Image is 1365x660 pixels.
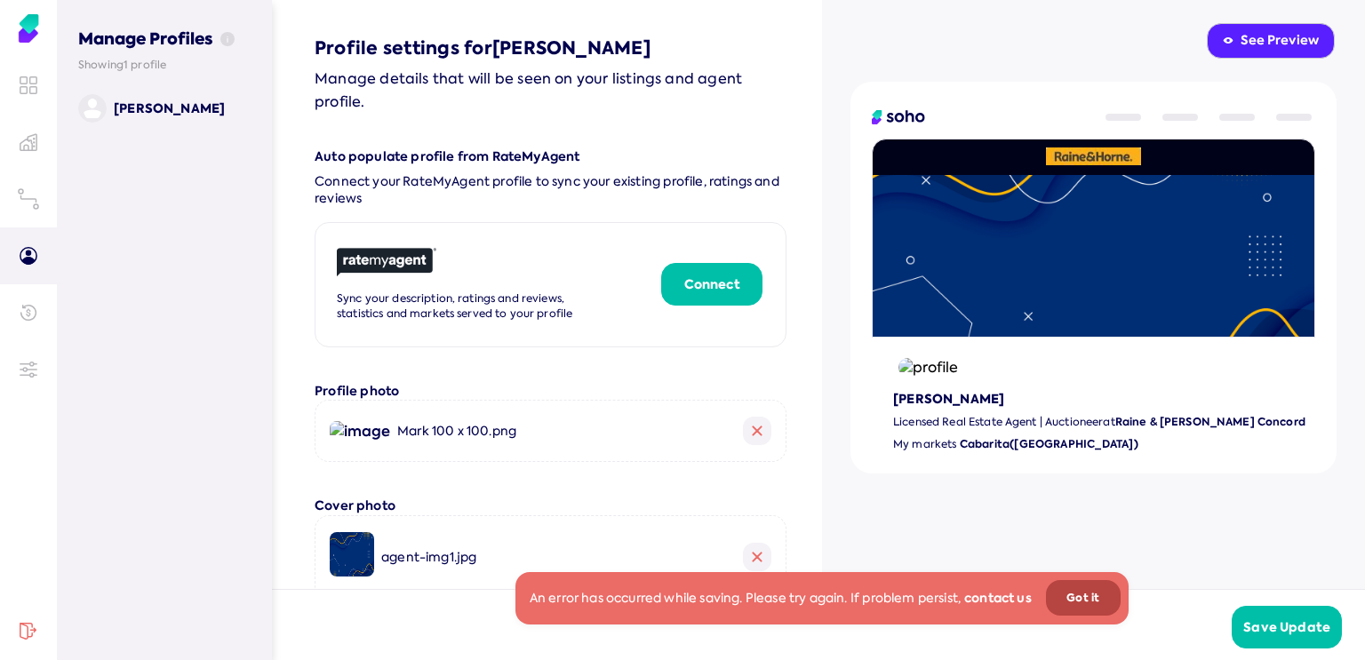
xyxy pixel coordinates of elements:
img: Soho Agent Portal Home [14,14,43,43]
img: cover [873,175,1314,337]
button: See Preview [1207,23,1335,59]
span: agent-img1.jpg [381,549,476,565]
img: profile [894,354,962,381]
p: Sync your description, ratings and reviews, statistics and markets served to your profile [337,291,596,322]
a: See Preview [1205,21,1337,60]
p: Showing 1 profile [78,58,251,73]
a: [PERSON_NAME] [78,94,251,123]
span: My markets [893,437,956,451]
p: Cabarita([GEOGRAPHIC_DATA]) [893,437,1315,452]
p: Manage details that will be seen on your listings and agent profile. [315,68,786,113]
img: image [330,532,374,577]
a: contact us [964,589,1032,607]
img: rate my agent [337,248,436,277]
b: Raine & [PERSON_NAME] Concord [1115,414,1305,429]
h3: Cover photo [315,497,786,515]
img: image [330,421,390,441]
p: Licensed Real Estate Agent | Auctioneer at [893,415,1315,430]
span: Mark 100 x 100.png [397,423,516,439]
button: Save Update [1232,606,1342,648]
img: logo [872,110,925,124]
div: An error has occurred while saving. Please try again. If problem persist, [530,590,1032,608]
h3: [PERSON_NAME] [893,391,1315,409]
button: Got it [1046,580,1121,616]
p: [PERSON_NAME] [114,99,225,117]
h3: Auto populate profile from RateMyAgent [315,148,786,166]
h2: Profile settings for [PERSON_NAME] [315,36,786,60]
h3: Profile photo [315,383,786,401]
div: See Preview [1223,32,1319,50]
span: Connect your RateMyAgent profile to sync your existing profile, ratings and reviews [315,173,786,208]
button: Connect [661,263,762,306]
h3: Manage Profiles [78,7,251,51]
